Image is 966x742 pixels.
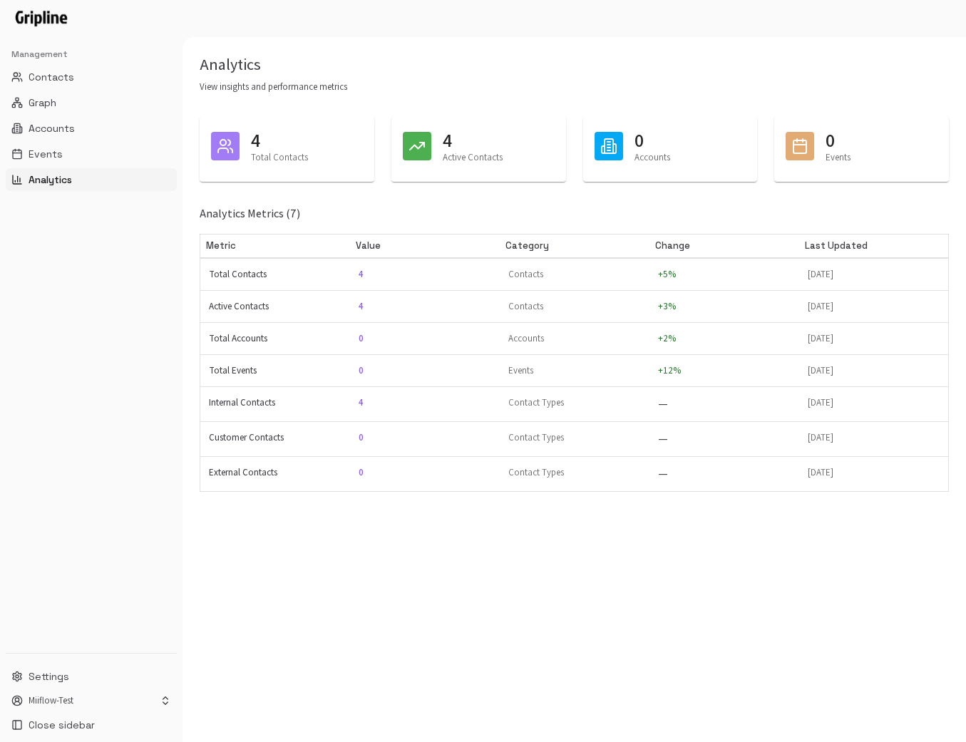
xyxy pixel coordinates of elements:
p: [DATE] [808,466,833,480]
p: Contact Types [508,466,564,480]
p: Events [826,151,851,165]
p: [DATE] [808,364,833,378]
h5: Analytics [200,54,347,75]
div: Last Updated [805,239,943,253]
h4: 4 [443,128,503,151]
p: +2% [658,332,676,346]
button: Analytics [6,168,177,191]
p: 0 [359,332,364,346]
p: [DATE] [808,332,833,346]
p: 4 [359,268,364,282]
p: Total Events [209,364,257,378]
span: Close sidebar [29,718,95,732]
p: Total Accounts [209,332,267,346]
p: [DATE] [808,268,833,282]
button: Events [6,143,177,165]
h4: 4 [251,128,308,151]
button: Toggle Sidebar [177,37,188,742]
p: View insights and performance metrics [200,81,347,94]
p: +3% [658,300,676,314]
p: Total Contacts [251,151,308,165]
button: Accounts [6,117,177,140]
div: Category [505,239,644,253]
p: Accounts [508,332,544,346]
p: Contacts [508,300,543,314]
div: Value [356,239,494,253]
p: +12% [658,364,681,378]
p: 0 [359,431,364,445]
img: Logo [11,4,71,29]
p: Events [508,364,533,378]
p: [DATE] [808,300,833,314]
div: Metric [206,239,344,253]
p: [DATE] [808,396,833,410]
button: Settings [6,665,177,688]
span: Contacts [29,70,74,84]
p: Contacts [508,268,543,282]
div: Management [6,43,177,66]
h4: 0 [634,128,670,151]
p: 4 [359,396,364,410]
span: Accounts [29,121,75,135]
button: Contacts [6,66,177,88]
p: Total Contacts [209,268,267,282]
div: — [658,465,791,483]
p: Active Contacts [443,151,503,165]
p: External Contacts [209,466,277,480]
button: Miiflow-Test [6,691,177,711]
p: Internal Contacts [209,396,275,410]
button: Graph [6,91,177,114]
h6: Analytics Metrics ( 7 ) [200,205,949,223]
p: Contact Types [508,431,564,445]
h4: 0 [826,128,851,151]
span: Settings [29,669,69,684]
p: +5% [658,268,676,282]
span: Analytics [29,172,72,187]
p: Customer Contacts [209,431,284,445]
p: 0 [359,466,364,480]
span: Graph [29,96,56,110]
p: 4 [359,300,364,314]
div: — [658,396,791,413]
p: Active Contacts [209,300,269,314]
p: 0 [359,364,364,378]
button: Close sidebar [6,713,177,736]
p: Miiflow-Test [29,694,73,708]
p: [DATE] [808,431,833,445]
div: Change [655,239,793,253]
span: Events [29,147,63,161]
p: Accounts [634,151,670,165]
p: Contact Types [508,396,564,410]
div: — [658,431,791,448]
